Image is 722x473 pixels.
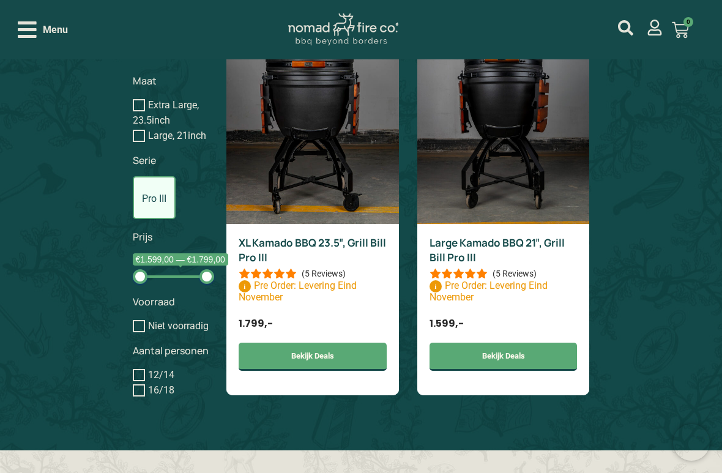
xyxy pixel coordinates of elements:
span: Menu [43,23,68,37]
h3: Maat [133,75,214,87]
a: mijn account [618,20,633,35]
p: (5 Reviews) [493,269,537,278]
h3: Voorraad [133,296,214,308]
a: Toevoegen aan winkelwagen: “Large Kamado BBQ 21", Grill Bill Pro III“ [430,343,578,371]
span: €1.599,00 — €1.799,00 [133,253,228,266]
img: large kamado pro III grill bill [417,6,590,224]
a: XL Kamado BBQ 23.5″, Grill Bill Pro III [239,236,386,264]
img: Kamado BBQ Grill Bill Pro III Extra Large front [226,6,399,224]
label: 16/18 [148,384,174,396]
a: 0 [657,14,704,46]
a: Large Kamado BBQ 21″, Grill Bill Pro III [430,236,565,264]
p: (5 Reviews) [302,269,346,278]
img: Nomad Logo [288,13,398,46]
h3: Prijs [133,231,214,243]
div: Open/Close Menu [18,19,68,40]
label: Extra Large, 23.5inch [133,99,199,126]
iframe: Brevo live chat [673,424,710,461]
h3: Aantal personen [133,345,214,357]
a: Toevoegen aan winkelwagen: “XL Kamado BBQ 23.5", Grill Bill Pro III“ [239,343,387,371]
label: Pro III [133,176,176,219]
p: Pre Order: Levering Eind November [239,280,387,302]
p: Pre Order: Levering Eind November [430,280,578,302]
h3: Serie [133,155,214,166]
label: Niet voorradig [148,320,209,332]
label: Large, 21inch [148,130,206,141]
span: 0 [683,17,693,27]
label: 12/14 [148,369,174,381]
a: mijn account [647,20,663,35]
